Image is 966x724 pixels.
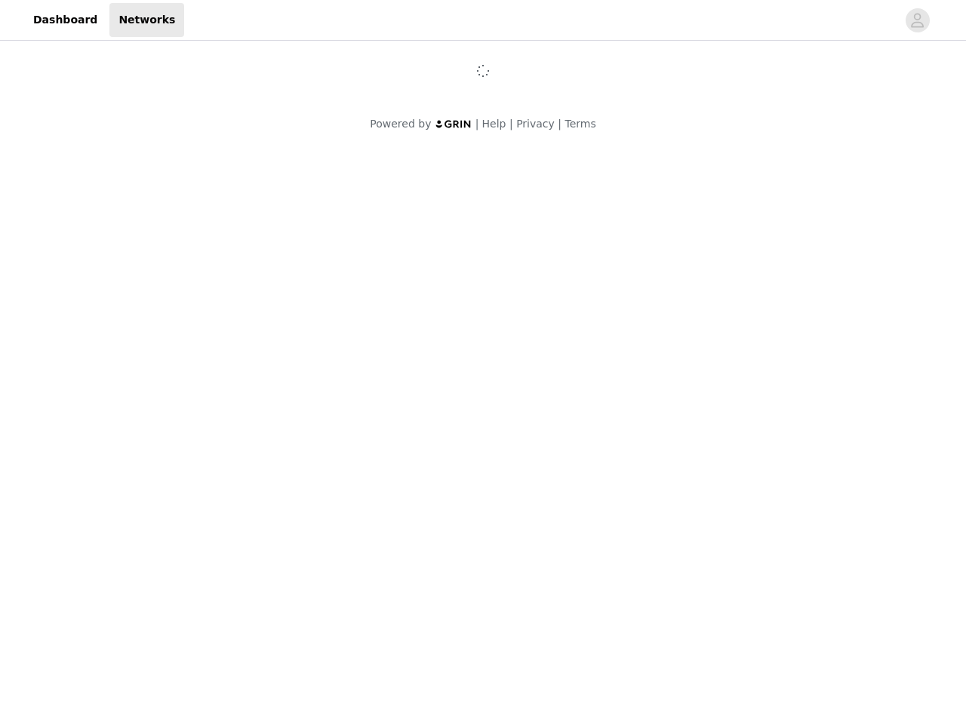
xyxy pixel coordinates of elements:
[509,118,513,130] span: |
[910,8,924,32] div: avatar
[516,118,555,130] a: Privacy
[558,118,561,130] span: |
[370,118,431,130] span: Powered by
[109,3,184,37] a: Networks
[24,3,106,37] a: Dashboard
[565,118,595,130] a: Terms
[435,119,472,129] img: logo
[475,118,479,130] span: |
[482,118,506,130] a: Help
